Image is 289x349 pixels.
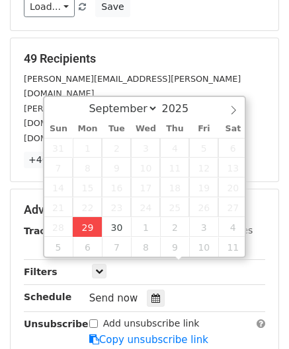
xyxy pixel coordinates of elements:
[102,237,131,257] span: October 7, 2025
[160,125,189,133] span: Thu
[131,197,160,217] span: September 24, 2025
[189,237,218,257] span: October 10, 2025
[218,158,247,177] span: September 13, 2025
[160,158,189,177] span: September 11, 2025
[218,217,247,237] span: October 4, 2025
[73,158,102,177] span: September 8, 2025
[218,125,247,133] span: Sat
[160,177,189,197] span: September 18, 2025
[24,226,68,236] strong: Tracking
[73,138,102,158] span: September 1, 2025
[102,125,131,133] span: Tue
[24,74,241,99] small: [PERSON_NAME][EMAIL_ADDRESS][PERSON_NAME][DOMAIN_NAME]
[102,138,131,158] span: September 2, 2025
[102,177,131,197] span: September 16, 2025
[158,102,206,115] input: Year
[73,197,102,217] span: September 22, 2025
[218,138,247,158] span: September 6, 2025
[24,133,241,143] small: [DOMAIN_NAME][EMAIL_ADDRESS][DOMAIN_NAME]
[44,237,73,257] span: October 5, 2025
[131,237,160,257] span: October 8, 2025
[131,158,160,177] span: September 10, 2025
[218,197,247,217] span: September 27, 2025
[102,197,131,217] span: September 23, 2025
[189,125,218,133] span: Fri
[24,319,89,329] strong: Unsubscribe
[44,125,73,133] span: Sun
[160,197,189,217] span: September 25, 2025
[160,217,189,237] span: October 2, 2025
[189,177,218,197] span: September 19, 2025
[24,104,241,129] small: [PERSON_NAME][EMAIL_ADDRESS][PERSON_NAME][DOMAIN_NAME]
[24,51,265,66] h5: 49 Recipients
[89,334,208,346] a: Copy unsubscribe link
[102,158,131,177] span: September 9, 2025
[160,237,189,257] span: October 9, 2025
[73,217,102,237] span: September 29, 2025
[44,138,73,158] span: August 31, 2025
[131,177,160,197] span: September 17, 2025
[73,237,102,257] span: October 6, 2025
[44,217,73,237] span: September 28, 2025
[218,237,247,257] span: October 11, 2025
[89,292,138,304] span: Send now
[189,138,218,158] span: September 5, 2025
[24,267,58,277] strong: Filters
[103,317,200,331] label: Add unsubscribe link
[73,177,102,197] span: September 15, 2025
[24,292,71,302] strong: Schedule
[44,158,73,177] span: September 7, 2025
[218,177,247,197] span: September 20, 2025
[44,177,73,197] span: September 14, 2025
[24,152,79,168] a: +46 more
[44,197,73,217] span: September 21, 2025
[189,217,218,237] span: October 3, 2025
[24,203,265,217] h5: Advanced
[131,138,160,158] span: September 3, 2025
[131,217,160,237] span: October 1, 2025
[102,217,131,237] span: September 30, 2025
[160,138,189,158] span: September 4, 2025
[189,197,218,217] span: September 26, 2025
[223,286,289,349] iframe: Chat Widget
[73,125,102,133] span: Mon
[189,158,218,177] span: September 12, 2025
[131,125,160,133] span: Wed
